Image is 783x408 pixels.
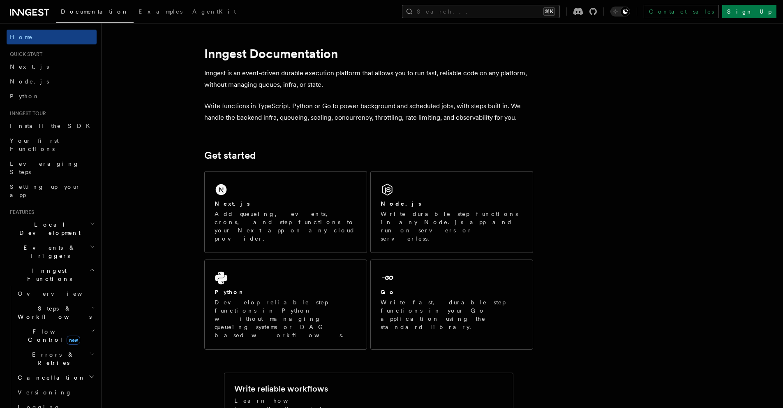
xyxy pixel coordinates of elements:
[7,156,97,179] a: Leveraging Steps
[10,33,33,41] span: Home
[204,150,256,161] a: Get started
[10,78,49,85] span: Node.js
[192,8,236,15] span: AgentKit
[61,8,129,15] span: Documentation
[7,89,97,104] a: Python
[610,7,630,16] button: Toggle dark mode
[370,260,533,350] a: GoWrite fast, durable step functions in your Go application using the standard library.
[67,336,80,345] span: new
[7,59,97,74] a: Next.js
[644,5,719,18] a: Contact sales
[215,199,250,208] h2: Next.js
[7,243,90,260] span: Events & Triggers
[215,298,357,339] p: Develop reliable step functions in Python without managing queueing systems or DAG based workflows.
[402,5,560,18] button: Search...⌘K
[10,123,95,129] span: Install the SDK
[10,93,40,100] span: Python
[10,137,59,152] span: Your first Functions
[10,160,79,175] span: Leveraging Steps
[204,67,533,90] p: Inngest is an event-driven durable execution platform that allows you to run fast, reliable code ...
[7,209,34,216] span: Features
[14,385,97,400] a: Versioning
[381,210,523,243] p: Write durable step functions in any Node.js app and run on servers or serverless.
[7,30,97,44] a: Home
[14,373,85,382] span: Cancellation
[204,260,367,350] a: PythonDevelop reliable step functions in Python without managing queueing systems or DAG based wo...
[722,5,776,18] a: Sign Up
[204,171,367,253] a: Next.jsAdd queueing, events, crons, and step functions to your Next app on any cloud provider.
[7,110,46,117] span: Inngest tour
[204,46,533,61] h1: Inngest Documentation
[14,304,92,321] span: Steps & Workflows
[7,267,89,283] span: Inngest Functions
[7,220,90,237] span: Local Development
[7,74,97,89] a: Node.js
[7,217,97,240] button: Local Development
[215,210,357,243] p: Add queueing, events, crons, and step functions to your Next app on any cloud provider.
[215,288,245,296] h2: Python
[7,133,97,156] a: Your first Functions
[134,2,187,22] a: Examples
[7,263,97,286] button: Inngest Functions
[14,324,97,347] button: Flow Controlnew
[381,288,395,296] h2: Go
[234,383,328,394] h2: Write reliable workflows
[14,327,90,344] span: Flow Control
[204,100,533,123] p: Write functions in TypeScript, Python or Go to power background and scheduled jobs, with steps bu...
[10,183,81,198] span: Setting up your app
[381,298,523,331] p: Write fast, durable step functions in your Go application using the standard library.
[14,301,97,324] button: Steps & Workflows
[18,290,102,297] span: Overview
[18,389,72,396] span: Versioning
[139,8,182,15] span: Examples
[56,2,134,23] a: Documentation
[7,240,97,263] button: Events & Triggers
[7,118,97,133] a: Install the SDK
[14,370,97,385] button: Cancellation
[7,51,42,58] span: Quick start
[10,63,49,70] span: Next.js
[7,179,97,202] a: Setting up your app
[14,350,89,367] span: Errors & Retries
[14,347,97,370] button: Errors & Retries
[543,7,555,16] kbd: ⌘K
[14,286,97,301] a: Overview
[187,2,241,22] a: AgentKit
[381,199,421,208] h2: Node.js
[370,171,533,253] a: Node.jsWrite durable step functions in any Node.js app and run on servers or serverless.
